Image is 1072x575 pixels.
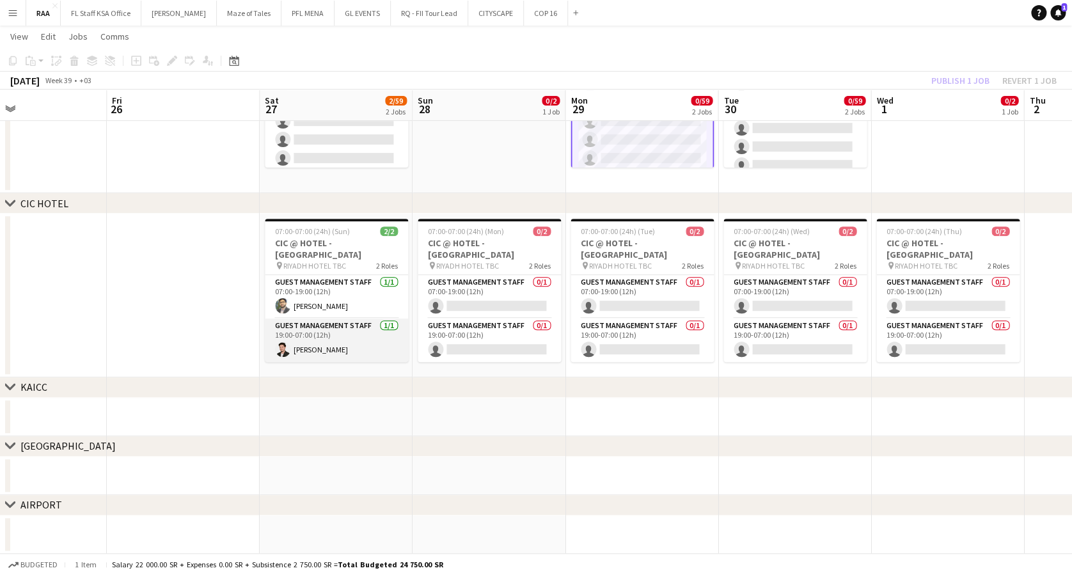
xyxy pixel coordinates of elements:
span: Comms [100,31,129,42]
app-job-card: 07:00-07:00 (24h) (Thu)0/2CIC @ HOTEL - [GEOGRAPHIC_DATA] RIYADH HOTEL TBC2 RolesGuest Management... [876,219,1020,362]
app-card-role: Guest Management Staff0/107:00-19:00 (12h) [876,275,1020,319]
span: RIYADH HOTEL TBC [436,261,499,271]
span: View [10,31,28,42]
span: 07:00-07:00 (24h) (Wed) [734,226,810,236]
span: RIYADH HOTEL TBC [742,261,805,271]
div: 2 Jobs [691,107,712,116]
span: Week 39 [42,75,74,85]
span: Edit [41,31,56,42]
span: Thu [1029,95,1045,106]
span: 2 Roles [988,261,1009,271]
app-card-role: Guest Management Staff0/119:00-07:00 (12h) [876,319,1020,362]
span: 26 [110,102,122,116]
app-card-role: Guest Management Staff0/119:00-07:00 (12h) [571,319,714,362]
span: 30 [721,102,738,116]
app-card-role: Guest Management Staff1/107:00-19:00 (12h)[PERSON_NAME] [265,275,408,319]
span: 0/2 [991,226,1009,236]
span: Total Budgeted 24 750.00 SR [338,560,443,569]
span: RIYADH HOTEL TBC [589,261,652,271]
h3: CIC @ HOTEL - [GEOGRAPHIC_DATA] [571,237,714,260]
app-card-role: Guest Management Staff0/119:00-07:00 (12h) [723,319,867,362]
app-job-card: 07:00-07:00 (24h) (Wed)0/2CIC @ HOTEL - [GEOGRAPHIC_DATA] RIYADH HOTEL TBC2 RolesGuest Management... [723,219,867,362]
span: Sat [265,95,279,106]
app-card-role: Guest Management Staff0/107:00-19:00 (12h) [418,275,561,319]
div: 1 Job [1001,107,1018,116]
button: Budgeted [6,558,59,572]
span: 07:00-07:00 (24h) (Mon) [428,226,504,236]
app-job-card: 07:00-07:00 (24h) (Mon)0/2CIC @ HOTEL - [GEOGRAPHIC_DATA] RIYADH HOTEL TBC2 RolesGuest Management... [418,219,561,362]
div: KAICC [20,381,47,393]
app-card-role: Guest Management Staff0/119:00-07:00 (12h) [418,319,561,362]
button: GL EVENTS [335,1,391,26]
span: 0/2 [839,226,856,236]
span: 29 [569,102,587,116]
div: 1 Job [542,107,559,116]
div: CIC HOTEL [20,197,68,210]
span: 2 Roles [376,261,398,271]
app-card-role: Guest Management Staff0/107:00-19:00 (12h) [723,275,867,319]
span: Fri [112,95,122,106]
span: Sun [418,95,433,106]
span: 1 [1061,3,1067,12]
a: Edit [36,28,61,45]
span: 28 [416,102,433,116]
span: Jobs [68,31,88,42]
span: 2 Roles [835,261,856,271]
div: [GEOGRAPHIC_DATA] [20,439,116,452]
span: 07:00-07:00 (24h) (Tue) [581,226,655,236]
div: [DATE] [10,74,40,87]
button: FL Staff KSA Office [61,1,141,26]
span: 0/59 [691,96,713,106]
span: 07:00-07:00 (24h) (Sun) [275,226,350,236]
span: 27 [263,102,279,116]
div: Salary 22 000.00 SR + Expenses 0.00 SR + Subsistence 2 750.00 SR = [112,560,443,569]
a: Comms [95,28,134,45]
span: 1 item [70,560,101,569]
span: 1 [874,102,893,116]
span: Wed [876,95,893,106]
span: 0/2 [1000,96,1018,106]
app-job-card: 07:00-07:00 (24h) (Tue)0/2CIC @ HOTEL - [GEOGRAPHIC_DATA] RIYADH HOTEL TBC2 RolesGuest Management... [571,219,714,362]
span: 2 [1027,102,1045,116]
button: RAA [26,1,61,26]
span: 0/59 [844,96,865,106]
span: 0/2 [542,96,560,106]
h3: CIC @ HOTEL - [GEOGRAPHIC_DATA] [265,237,408,260]
span: 2/2 [380,226,398,236]
span: 2 Roles [529,261,551,271]
button: COP 16 [524,1,568,26]
span: 2 Roles [682,261,704,271]
span: RIYADH HOTEL TBC [283,261,346,271]
button: [PERSON_NAME] [141,1,217,26]
button: Maze of Tales [217,1,281,26]
span: 2/59 [385,96,407,106]
span: RIYADH HOTEL TBC [895,261,958,271]
a: View [5,28,33,45]
app-card-role: Guest Management Staff0/107:00-19:00 (12h) [571,275,714,319]
h3: CIC @ HOTEL - [GEOGRAPHIC_DATA] [418,237,561,260]
span: 0/2 [686,226,704,236]
app-card-role: Guest Management Staff1/119:00-07:00 (12h)[PERSON_NAME] [265,319,408,362]
div: 2 Jobs [844,107,865,116]
app-job-card: 07:00-07:00 (24h) (Sun)2/2CIC @ HOTEL - [GEOGRAPHIC_DATA] RIYADH HOTEL TBC2 RolesGuest Management... [265,219,408,362]
span: Tue [723,95,738,106]
div: +03 [79,75,91,85]
span: 0/2 [533,226,551,236]
span: Budgeted [20,560,58,569]
div: 2 Jobs [386,107,406,116]
span: 07:00-07:00 (24h) (Thu) [887,226,962,236]
button: RQ - FII Tour Lead [391,1,468,26]
h3: CIC @ HOTEL - [GEOGRAPHIC_DATA] [876,237,1020,260]
a: Jobs [63,28,93,45]
span: Mon [571,95,587,106]
a: 1 [1050,5,1066,20]
button: PFL MENA [281,1,335,26]
div: AIRPORT [20,498,62,511]
h3: CIC @ HOTEL - [GEOGRAPHIC_DATA] [723,237,867,260]
button: CITYSCAPE [468,1,524,26]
